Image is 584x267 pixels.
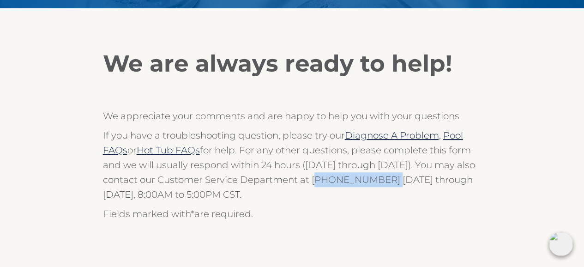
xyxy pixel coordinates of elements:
[103,206,482,221] p: Fields marked with are required.
[137,145,200,156] a: Hot Tub FAQs
[103,109,482,123] p: We appreciate your comments and are happy to help you with your questions
[103,128,482,202] p: If you have a troubleshooting question, please try our or for help. For any other questions, plea...
[345,130,441,141] a: Diagnose A Problem,
[549,232,573,256] img: openIcon
[103,50,482,78] h2: We are always ready to help!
